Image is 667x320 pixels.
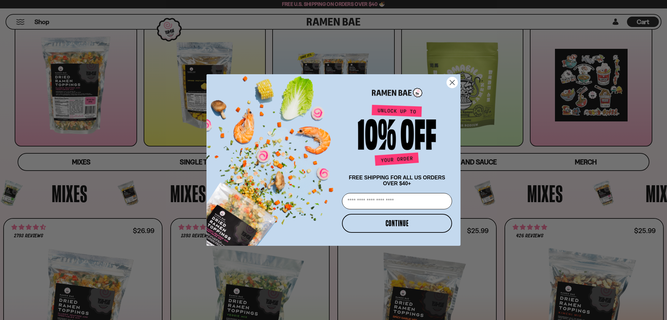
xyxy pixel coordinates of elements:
[342,214,452,233] button: CONTINUE
[349,175,445,186] span: FREE SHIPPING FOR ALL US ORDERS OVER $40+
[447,77,458,88] button: Close dialog
[206,69,339,246] img: ce7035ce-2e49-461c-ae4b-8ade7372f32c.png
[356,104,438,168] img: Unlock up to 10% off
[372,87,422,98] img: Ramen Bae Logo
